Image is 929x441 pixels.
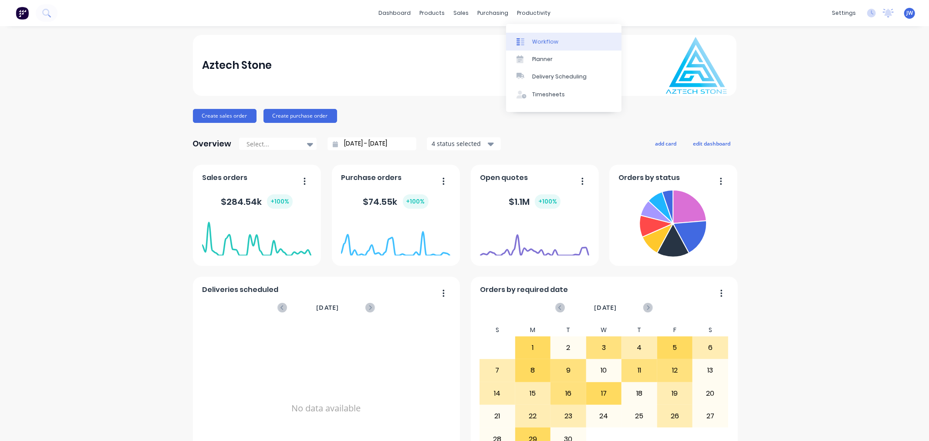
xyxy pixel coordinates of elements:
[506,51,622,68] a: Planner
[618,173,680,183] span: Orders by status
[693,405,728,427] div: 27
[432,139,486,148] div: 4 status selected
[516,405,551,427] div: 22
[622,360,657,381] div: 11
[828,7,860,20] div: settings
[658,383,693,404] div: 19
[906,9,913,17] span: JW
[622,405,657,427] div: 25
[657,324,693,336] div: F
[532,38,558,46] div: Workflow
[688,138,736,149] button: edit dashboard
[267,194,293,209] div: + 100 %
[551,324,586,336] div: T
[513,7,555,20] div: productivity
[693,360,728,381] div: 13
[658,405,693,427] div: 26
[650,138,682,149] button: add card
[516,383,551,404] div: 15
[415,7,449,20] div: products
[480,173,528,183] span: Open quotes
[202,57,272,74] div: Aztech Stone
[473,7,513,20] div: purchasing
[427,137,501,150] button: 4 status selected
[363,194,429,209] div: $ 74.55k
[551,337,586,359] div: 2
[202,285,278,295] span: Deliveries scheduled
[586,324,622,336] div: W
[480,324,515,336] div: S
[532,91,565,98] div: Timesheets
[506,68,622,85] a: Delivery Scheduling
[587,405,622,427] div: 24
[506,33,622,50] a: Workflow
[449,7,473,20] div: sales
[587,360,622,381] div: 10
[693,337,728,359] div: 6
[535,194,561,209] div: + 100 %
[263,109,337,123] button: Create purchase order
[480,360,515,381] div: 7
[516,337,551,359] div: 1
[622,337,657,359] div: 4
[532,73,587,81] div: Delivery Scheduling
[341,173,402,183] span: Purchase orders
[658,337,693,359] div: 5
[480,383,515,404] div: 14
[516,360,551,381] div: 8
[16,7,29,20] img: Factory
[666,37,727,94] img: Aztech Stone
[587,337,622,359] div: 3
[403,194,429,209] div: + 100 %
[658,360,693,381] div: 12
[551,383,586,404] div: 16
[532,55,553,63] div: Planner
[202,173,247,183] span: Sales orders
[193,135,232,153] div: Overview
[316,303,339,312] span: [DATE]
[506,86,622,103] a: Timesheets
[622,324,657,336] div: T
[193,109,257,123] button: Create sales order
[515,324,551,336] div: M
[221,194,293,209] div: $ 284.54k
[551,405,586,427] div: 23
[551,360,586,381] div: 9
[374,7,415,20] a: dashboard
[594,303,617,312] span: [DATE]
[622,383,657,404] div: 18
[693,324,728,336] div: S
[480,405,515,427] div: 21
[693,383,728,404] div: 20
[509,194,561,209] div: $ 1.1M
[587,383,622,404] div: 17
